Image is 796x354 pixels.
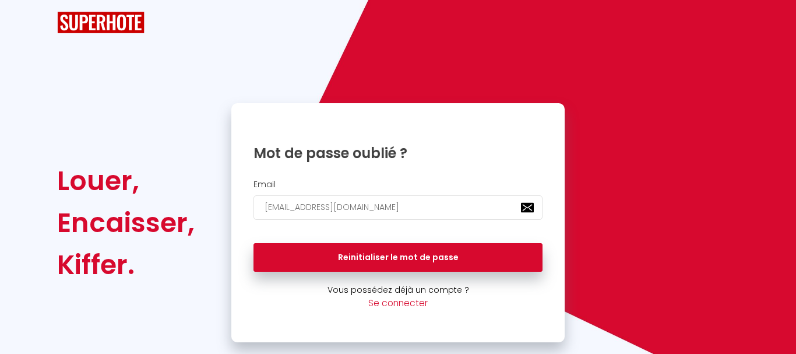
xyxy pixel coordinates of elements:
button: Reinitialiser le mot de passe [253,243,543,272]
p: Vous possédez déjà un compte ? [231,283,565,296]
div: Louer, [57,160,195,202]
a: Se connecter [368,297,428,309]
img: SuperHote logo [57,12,145,33]
input: Ton Email [253,195,543,220]
iframe: LiveChat chat widget [747,305,796,354]
h1: Mot de passe oublié ? [253,144,543,162]
div: Encaisser, [57,202,195,244]
h2: Email [253,180,543,190]
div: Kiffer. [57,244,195,286]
